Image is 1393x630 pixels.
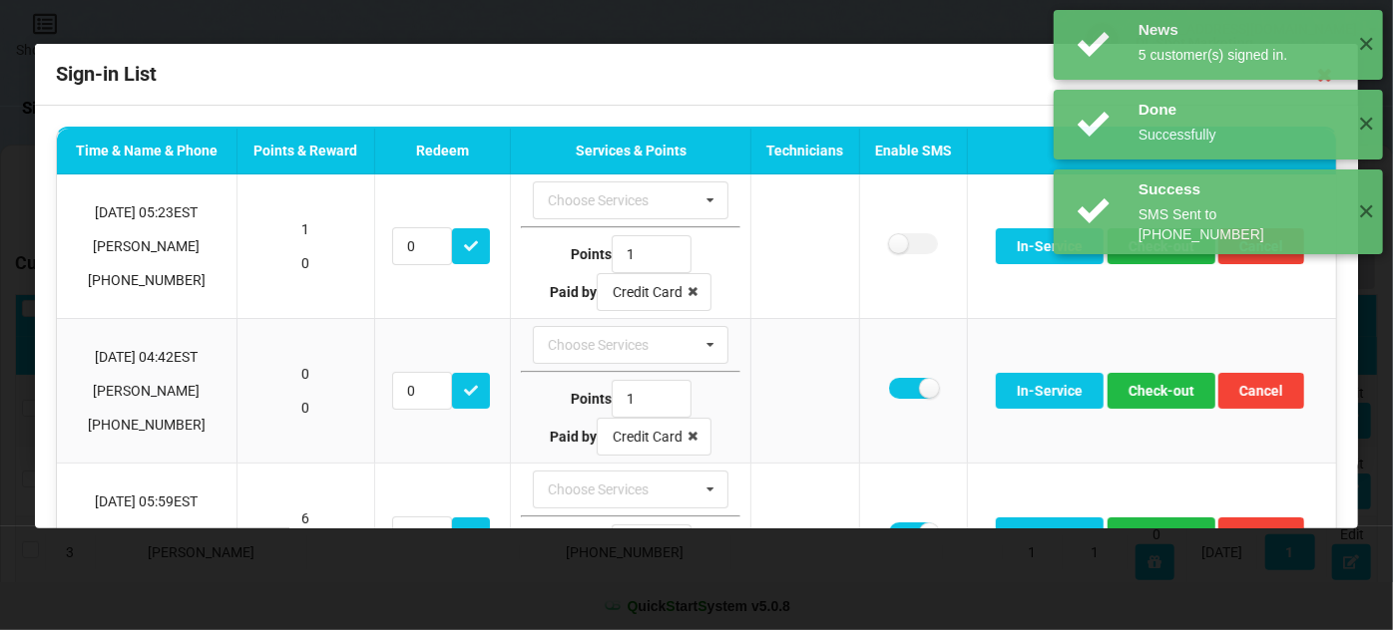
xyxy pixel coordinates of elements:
[1139,204,1343,244] div: SMS Sent to [PHONE_NUMBER]
[67,381,227,401] p: [PERSON_NAME]
[1218,517,1304,553] button: Cancel
[543,334,678,357] div: Choose Services
[996,373,1104,409] button: In-Service
[612,524,692,562] input: Type Points
[571,246,612,262] b: Points
[67,525,227,545] p: [PERSON_NAME]
[571,391,612,407] b: Points
[67,236,227,256] p: [PERSON_NAME]
[1139,125,1343,145] div: Successfully
[67,491,227,511] p: [DATE] 05:59 EST
[996,517,1104,553] button: In-Service
[612,380,692,418] input: Type Points
[543,189,678,212] div: Choose Services
[750,129,858,175] th: Technicians
[543,478,678,501] div: Choose Services
[1139,20,1343,40] div: News
[612,235,692,273] input: Type Points
[246,398,364,418] p: 0
[996,228,1104,264] button: In-Service
[67,415,227,435] p: [PHONE_NUMBER]
[246,508,364,528] p: 6
[1108,517,1215,553] button: Check-out
[392,227,452,265] input: Redeem
[246,364,364,384] p: 0
[1108,373,1215,409] button: Check-out
[1218,373,1304,409] button: Cancel
[374,129,510,175] th: Redeem
[246,253,364,273] p: 0
[67,202,227,222] p: [DATE] 05:23 EST
[236,129,374,175] th: Points & Reward
[35,44,1358,106] div: Sign-in List
[1139,179,1343,199] div: Success
[1139,45,1343,65] div: 5 customer(s) signed in.
[57,129,236,175] th: Time & Name & Phone
[510,129,750,175] th: Services & Points
[67,347,227,367] p: [DATE] 04:42 EST
[550,429,597,445] b: Paid by
[67,270,227,290] p: [PHONE_NUMBER]
[858,129,966,175] th: Enable SMS
[392,372,452,410] input: Redeem
[1139,100,1343,120] div: Done
[550,284,597,300] b: Paid by
[392,516,452,554] input: Redeem
[613,430,683,444] div: Credit Card
[246,219,364,239] p: 1
[613,285,683,299] div: Credit Card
